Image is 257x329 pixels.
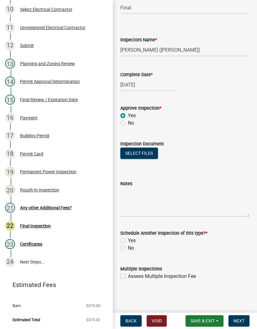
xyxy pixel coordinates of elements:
[120,231,207,236] label: Schedule Another Inspection of this type?
[5,239,15,249] div: 23
[20,242,42,246] div: Certificates
[120,38,157,42] label: Inspectors Name
[147,315,167,326] button: Void
[5,185,15,195] div: 20
[186,315,223,326] button: Save & Exit
[120,315,142,326] button: Back
[125,318,137,323] span: Back
[86,318,100,322] span: $375.00
[128,273,196,280] label: Assess Multiple Inspection Fee
[20,61,75,66] div: Planning and Zoning Review
[86,304,100,308] span: $375.00
[5,76,15,86] div: 14
[20,97,78,102] div: Final Review / Expiration Date
[13,318,40,322] span: Estimated Total
[120,73,153,77] label: Complete Date
[20,25,86,30] div: Unregistered Electrical Contractor
[20,43,34,48] div: Submit
[5,59,15,69] div: 13
[120,148,158,159] button: Select files
[120,78,178,91] input: mm/dd/yyyy
[5,95,15,105] div: 15
[128,119,134,127] label: No
[120,142,164,146] label: Inspection Document
[20,7,72,12] div: Select Electrical Contractor
[20,170,76,174] div: Permanent Power Inspection
[5,40,15,50] div: 12
[20,152,43,156] div: Permit Card
[233,318,244,323] span: Next
[5,221,15,231] div: 22
[120,267,162,271] label: Multiple Inspections
[20,116,38,120] div: Payment
[5,257,15,267] div: 24
[128,237,136,244] label: Yes
[191,318,215,323] span: Save & Exit
[5,4,15,14] div: 10
[120,182,132,186] label: Notes
[5,113,15,123] div: 16
[128,244,134,252] label: No
[5,279,103,291] a: Estimated Fees
[120,106,161,111] label: Approve Inspection
[5,131,15,141] div: 17
[228,315,249,326] button: Next
[13,304,21,308] span: Barn
[128,112,136,119] label: Yes
[5,167,15,177] div: 19
[5,203,15,213] div: 21
[20,79,80,84] div: Permit Approval Determination
[20,224,51,228] div: Final Inspection
[20,206,72,210] div: Any other Additional Fees?
[5,23,15,33] div: 11
[20,133,50,138] div: Building Permit
[5,149,15,159] div: 18
[20,188,59,192] div: Rough-In Inspection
